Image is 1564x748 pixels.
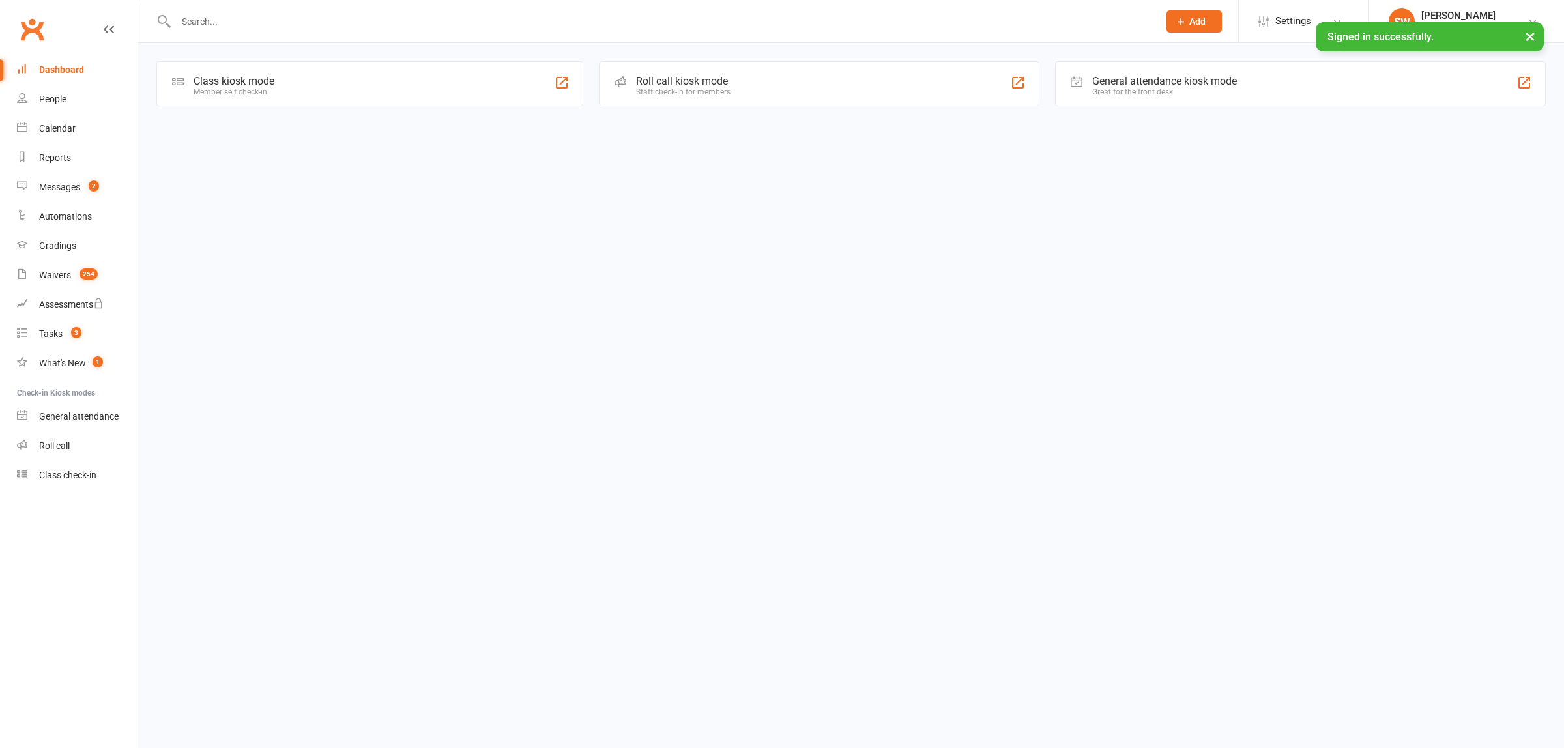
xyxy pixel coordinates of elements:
a: Messages 2 [17,173,138,202]
div: People [39,94,66,104]
a: Dashboard [17,55,138,85]
div: General attendance [39,411,119,422]
span: Add [1189,16,1206,27]
span: 254 [80,268,98,280]
div: Staff check-in for members [636,87,731,96]
button: Add [1166,10,1222,33]
div: Assessments [39,299,104,309]
div: [PERSON_NAME] [1421,10,1509,22]
div: General attendance kiosk mode [1092,75,1237,87]
span: Settings [1275,7,1311,36]
span: 3 [71,327,81,338]
a: Class kiosk mode [17,461,138,490]
div: Tasks [39,328,63,339]
a: General attendance kiosk mode [17,402,138,431]
div: Automations [39,211,92,222]
div: Class kiosk mode [194,75,274,87]
a: Calendar [17,114,138,143]
a: Roll call [17,431,138,461]
a: Waivers 254 [17,261,138,290]
div: Roll call kiosk mode [636,75,731,87]
a: What's New1 [17,349,138,378]
div: Gradings [39,240,76,251]
div: Member self check-in [194,87,274,96]
div: Hurstville Martial Arts [1421,22,1509,33]
a: Assessments [17,290,138,319]
div: Reports [39,152,71,163]
div: SW [1389,8,1415,35]
input: Search... [172,12,1150,31]
div: Great for the front desk [1092,87,1237,96]
a: Clubworx [16,13,48,46]
div: Roll call [39,440,70,451]
div: Calendar [39,123,76,134]
div: Waivers [39,270,71,280]
span: 1 [93,356,103,367]
span: Signed in successfully. [1327,31,1434,43]
div: Dashboard [39,65,84,75]
button: × [1518,22,1542,50]
a: Automations [17,202,138,231]
a: Tasks 3 [17,319,138,349]
span: 2 [89,180,99,192]
a: Reports [17,143,138,173]
div: What's New [39,358,86,368]
div: Class check-in [39,470,96,480]
div: Messages [39,182,80,192]
a: People [17,85,138,114]
a: Gradings [17,231,138,261]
